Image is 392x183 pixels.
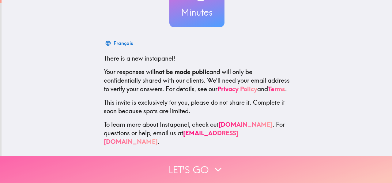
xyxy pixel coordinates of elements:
[104,54,175,62] span: There is a new instapanel!
[104,120,290,146] p: To learn more about Instapanel, check out . For questions or help, email us at .
[169,6,224,19] h3: Minutes
[104,98,290,115] p: This invite is exclusively for you, please do not share it. Complete it soon because spots are li...
[104,129,238,145] a: [EMAIL_ADDRESS][DOMAIN_NAME]
[268,85,285,93] a: Terms
[155,68,209,76] b: not be made public
[219,121,273,128] a: [DOMAIN_NAME]
[104,68,290,93] p: Your responses will and will only be confidentially shared with our clients. We'll need your emai...
[114,39,133,47] div: Français
[217,85,257,93] a: Privacy Policy
[104,37,135,49] button: Français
